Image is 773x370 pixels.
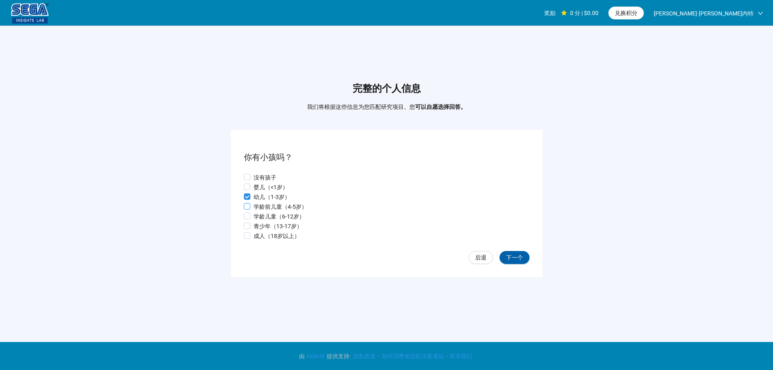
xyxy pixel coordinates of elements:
[379,353,446,359] a: 加州消费者隐私法案通知
[254,223,302,229] font: 青少年（13-17岁）
[351,353,378,359] a: 隐私政策
[353,353,376,359] font: 隐私政策
[307,353,325,359] font: HubUX
[561,10,567,16] span: 星星
[415,104,466,110] font: 可以自愿选择回答。
[244,152,293,162] font: 你有小孩吗？
[254,213,305,220] font: 学龄儿童（6-12岁）
[544,10,556,16] font: 奖励
[254,194,290,200] font: 幼儿（1-3岁）
[305,353,327,359] a: HubUX
[254,203,307,210] font: 学龄前儿童（4-5岁）
[254,184,288,190] font: 婴儿（<1岁）
[353,83,421,94] font: 完整的个人信息
[254,233,300,239] font: 成人（18岁以上）
[299,353,305,359] font: 由
[570,10,599,16] font: 0 分 | $0.00
[378,353,379,359] font: ·
[448,353,474,359] a: 联系我们
[758,11,763,16] span: 向下
[500,251,530,264] button: 下一个
[608,6,644,19] button: 兑换积分
[381,353,444,359] font: 加州消费者隐私法案通知
[254,174,276,181] font: 没有孩子
[615,10,637,16] font: 兑换积分
[307,104,415,110] font: 我们将根据这些信息为您匹配研究项目。您
[475,254,487,261] font: 后退
[506,254,523,261] font: 下一个
[654,10,754,17] font: [PERSON_NAME]·[PERSON_NAME]内特
[450,353,472,359] font: 联系我们
[469,251,493,264] a: 后退
[327,353,351,359] font: 提供支持·
[446,353,448,359] font: ·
